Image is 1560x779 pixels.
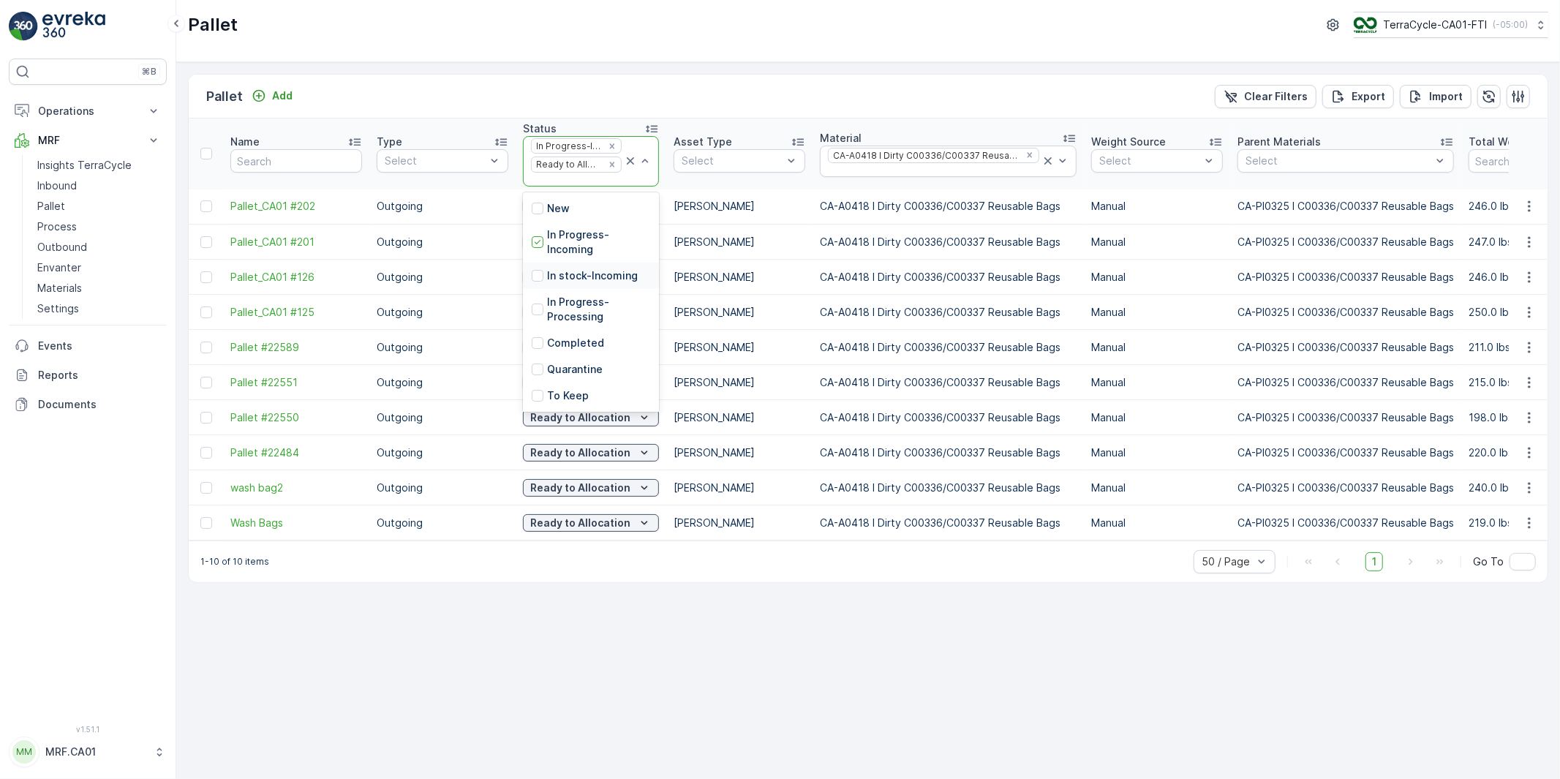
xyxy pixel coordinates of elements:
div: Toggle Row Selected [200,447,212,459]
p: CA-PI0325 I C00336/C00337 Reusable Bags [1237,305,1454,320]
button: MMMRF.CA01 [9,737,167,767]
p: In Progress-Incoming [547,227,650,257]
div: Toggle Row Selected [200,306,212,318]
p: [PERSON_NAME] [674,199,805,214]
p: Manual [1091,270,1223,285]
a: Inbound [31,176,167,196]
a: Materials [31,278,167,298]
p: Manual [1091,481,1223,495]
p: Pallet [188,13,238,37]
a: Events [9,331,167,361]
a: Pallet_CA01 #125 [230,305,362,320]
p: MRF [38,133,137,148]
p: [PERSON_NAME] [674,410,805,425]
p: Clear Filters [1244,89,1308,104]
p: Manual [1091,235,1223,249]
p: Import [1429,89,1463,104]
p: Select [385,154,486,168]
p: CA-PI0325 I C00336/C00337 Reusable Bags [1237,340,1454,355]
p: CA-A0418 I Dirty C00336/C00337 Reusable Bags [820,516,1077,530]
p: Envanter [37,260,81,275]
p: CA-A0418 I Dirty C00336/C00337 Reusable Bags [820,445,1077,460]
img: logo [9,12,38,41]
p: Outgoing [377,235,508,249]
div: Toggle Row Selected [200,517,212,529]
a: Pallet #22551 [230,375,362,390]
p: CA-A0418 I Dirty C00336/C00337 Reusable Bags [820,340,1077,355]
p: Operations [38,104,137,118]
div: In Progress-Incoming [532,139,603,153]
p: Weight Source [1091,135,1166,149]
p: Outgoing [377,375,508,390]
p: Ready to Allocation [531,516,631,530]
p: [PERSON_NAME] [674,375,805,390]
p: Ready to Allocation [531,410,631,425]
p: Outgoing [377,270,508,285]
p: Asset Type [674,135,732,149]
p: CA-A0418 I Dirty C00336/C00337 Reusable Bags [820,270,1077,285]
div: Toggle Row Selected [200,200,212,212]
p: CA-PI0325 I C00336/C00337 Reusable Bags [1237,481,1454,495]
p: [PERSON_NAME] [674,235,805,249]
p: [PERSON_NAME] [674,445,805,460]
p: TerraCycle-CA01-FTI [1383,18,1487,32]
a: wash bag2 [230,481,362,495]
p: Outbound [37,240,87,255]
a: Pallet_CA01 #126 [230,270,362,285]
p: ( -05:00 ) [1493,19,1528,31]
p: Outgoing [377,516,508,530]
p: Select [1246,154,1431,168]
p: Events [38,339,161,353]
p: Manual [1091,199,1223,214]
span: Go To [1473,554,1504,569]
button: Ready to Allocation [523,409,659,426]
span: Pallet #22550 [230,410,362,425]
p: [PERSON_NAME] [674,340,805,355]
p: [PERSON_NAME] [674,305,805,320]
p: Settings [37,301,79,316]
a: Documents [9,390,167,419]
p: To Keep [547,388,589,403]
div: Toggle Row Selected [200,377,212,388]
p: CA-A0418 I Dirty C00336/C00337 Reusable Bags [820,305,1077,320]
p: Export [1352,89,1385,104]
p: Outgoing [377,410,508,425]
p: Pallet [206,86,243,107]
span: Pallet #22484 [230,445,362,460]
p: Ready to Allocation [531,481,631,495]
p: Manual [1091,516,1223,530]
p: [PERSON_NAME] [674,481,805,495]
div: Remove CA-A0418 I Dirty C00336/C00337 Reusable Bags [1022,149,1038,161]
p: CA-PI0325 I C00336/C00337 Reusable Bags [1237,270,1454,285]
p: Total Weight [1469,135,1534,149]
a: Wash Bags [230,516,362,530]
p: Materials [37,281,82,296]
p: Manual [1091,445,1223,460]
img: TC_BVHiTW6.png [1354,17,1377,33]
p: Parent Materials [1237,135,1321,149]
p: Material [820,131,862,146]
p: Reports [38,368,161,383]
button: Add [246,87,298,105]
p: Outgoing [377,445,508,460]
p: CA-A0418 I Dirty C00336/C00337 Reusable Bags [820,375,1077,390]
p: Outgoing [377,340,508,355]
span: v 1.51.1 [9,725,167,734]
a: Pallet_CA01 #202 [230,199,362,214]
p: Quarantine [547,362,603,377]
p: In Progress-Processing [547,295,650,324]
p: Completed [547,336,604,350]
span: Pallet #22589 [230,340,362,355]
p: Add [272,89,293,103]
p: Outgoing [377,481,508,495]
p: ⌘B [142,66,157,78]
p: Manual [1091,340,1223,355]
div: Toggle Row Selected [200,342,212,353]
p: Manual [1091,410,1223,425]
input: Search [230,149,362,173]
div: Toggle Row Selected [200,236,212,248]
